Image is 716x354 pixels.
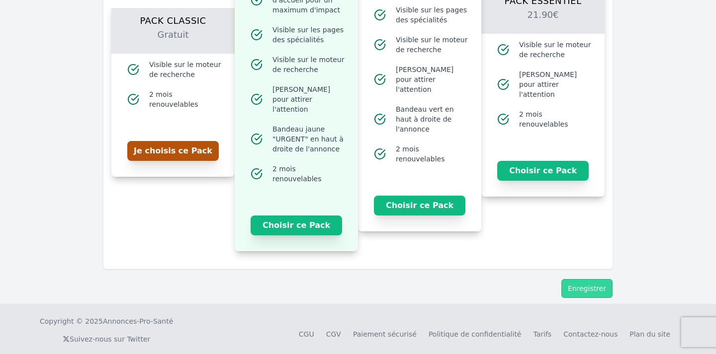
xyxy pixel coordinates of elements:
span: Visible sur le moteur de recherche [149,60,223,79]
h1: Pack Classic [123,8,223,28]
a: CGV [326,330,341,338]
span: 2 mois renouvelables [272,164,346,184]
h2: Gratuit [123,28,223,54]
a: Plan du site [629,330,670,338]
span: Bandeau vert en haut à droite de l'annonce [396,104,469,134]
a: Politique de confidentialité [429,330,522,338]
button: Choisir ce Pack [497,161,589,181]
div: Copyright © 2025 [40,316,173,326]
span: Visible sur le moteur de recherche [272,55,346,74]
span: Visible sur le moteur de recherche [396,35,469,55]
a: Contactez-nous [563,330,618,338]
span: Visible sur les pages des spécialités [396,5,469,25]
button: Enregistrer [561,279,613,298]
span: [PERSON_NAME] pour attirer l'attention [396,65,469,94]
a: Paiement sécurisé [353,330,417,338]
span: Visible sur les pages des spécialités [272,25,346,45]
span: [PERSON_NAME] pour attirer l'attention [519,70,593,99]
span: 2 mois renouvelables [519,109,593,129]
span: [PERSON_NAME] pour attirer l'attention [272,84,346,114]
a: Suivez-nous sur Twitter [63,335,150,343]
button: Je choisis ce Pack [127,141,219,161]
a: Annonces-Pro-Santé [103,316,173,326]
span: Bandeau jaune "URGENT" en haut à droite de l'annonce [272,124,346,154]
h2: 21.90€ [493,8,593,34]
span: Visible sur le moteur de recherche [519,40,593,60]
span: 2 mois renouvelables [396,144,469,164]
button: Choisir ce Pack [374,196,465,215]
a: Tarifs [533,330,551,338]
a: CGU [299,330,314,338]
button: Choisir ce Pack [251,215,342,235]
span: 2 mois renouvelables [149,89,223,109]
